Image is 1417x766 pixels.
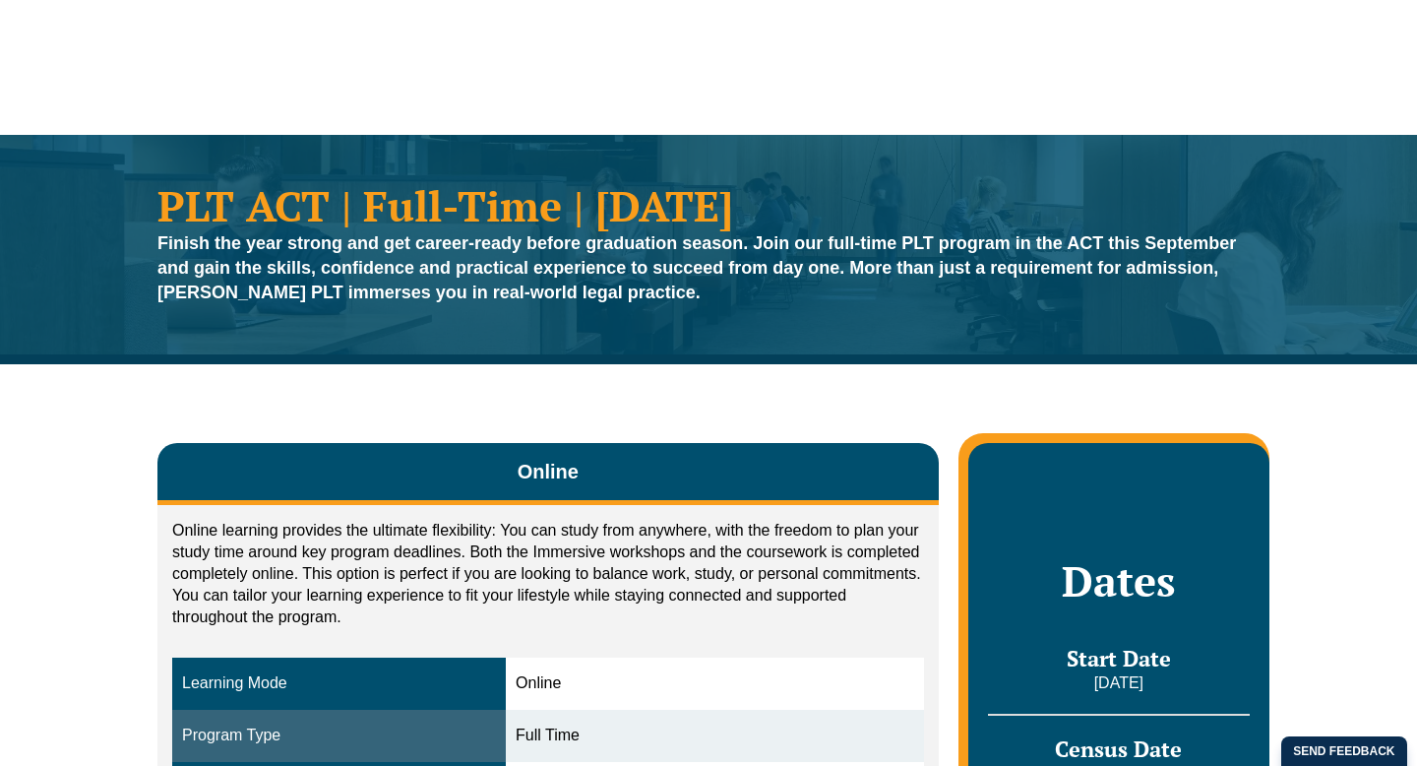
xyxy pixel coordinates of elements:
[182,725,496,747] div: Program Type
[516,672,914,695] div: Online
[182,672,496,695] div: Learning Mode
[518,458,579,485] span: Online
[988,556,1250,606] h2: Dates
[157,184,1260,226] h1: PLT ACT | Full-Time | [DATE]
[1055,734,1182,763] span: Census Date
[988,672,1250,694] p: [DATE]
[172,520,924,628] p: Online learning provides the ultimate flexibility: You can study from anywhere, with the freedom ...
[516,725,914,747] div: Full Time
[1067,644,1171,672] span: Start Date
[157,233,1236,302] strong: Finish the year strong and get career-ready before graduation season. Join our full-time PLT prog...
